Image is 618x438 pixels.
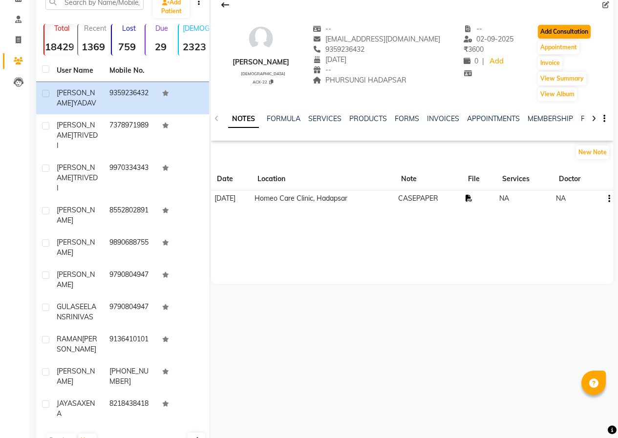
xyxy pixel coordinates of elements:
[104,264,156,296] td: 9790804947
[313,55,347,64] span: [DATE]
[44,41,75,53] strong: 18429
[214,194,235,203] span: [DATE]
[57,88,95,107] span: [PERSON_NAME]
[313,76,407,84] span: PHURSUNGI HADAPSAR
[183,24,210,33] p: [DEMOGRAPHIC_DATA]
[57,163,95,182] span: [PERSON_NAME]
[581,114,617,123] a: PACKAGES
[496,168,553,190] th: Services
[57,270,95,289] span: [PERSON_NAME]
[146,41,176,53] strong: 29
[488,55,505,68] a: Add
[313,24,332,33] span: --
[57,399,72,408] span: JAYA
[104,393,156,425] td: 8218438418
[104,296,156,328] td: 9790804947
[252,168,395,190] th: Location
[395,114,419,123] a: FORMS
[57,302,96,321] span: GULASEELAN
[499,194,509,203] span: NA
[51,60,104,82] th: User Name
[73,99,96,107] span: YADAV
[538,41,579,54] button: Appointment
[233,57,289,67] div: [PERSON_NAME]
[538,87,577,101] button: View Album
[211,168,252,190] th: Date
[116,24,143,33] p: Lost
[57,334,82,343] span: RAMAN
[482,56,484,66] span: |
[104,231,156,264] td: 9890688755
[57,173,98,192] span: TRIVEDI
[57,367,95,386] span: [PERSON_NAME]
[267,114,300,123] a: FORMULA
[104,157,156,199] td: 9970334343
[467,114,520,123] a: APPOINTMENTS
[48,24,75,33] p: Total
[57,238,95,257] span: [PERSON_NAME]
[313,35,441,43] span: [EMAIL_ADDRESS][DOMAIN_NAME]
[104,360,156,393] td: [PHONE_NUMBER]
[528,114,573,123] a: MEMBERSHIP
[462,168,496,190] th: File
[104,328,156,360] td: 9136410101
[464,57,478,65] span: 0
[538,25,591,39] button: Add Consultation
[427,114,459,123] a: INVOICES
[556,194,566,203] span: NA
[104,60,156,82] th: Mobile No.
[553,168,601,190] th: Doctor
[148,24,176,33] p: Due
[464,35,513,43] span: 02-09-2025
[179,41,210,53] strong: 2323
[308,114,341,123] a: SERVICES
[104,199,156,231] td: 8552802891
[104,82,156,114] td: 9359236432
[236,78,289,85] div: ACX-22
[78,41,109,53] strong: 1369
[313,65,332,74] span: --
[464,45,484,54] span: 3600
[576,146,609,159] button: New Note
[57,131,98,150] span: TRIVEDI
[57,121,95,140] span: [PERSON_NAME]
[62,313,93,321] span: SRINIVAS
[57,399,95,418] span: SAXENA
[538,56,562,70] button: Invoice
[82,24,109,33] p: Recent
[252,190,395,207] td: Homeo Care Clinic, Hadapsar
[57,206,95,225] span: [PERSON_NAME]
[464,24,482,33] span: --
[349,114,387,123] a: PRODUCTS
[464,45,468,54] span: ₹
[112,41,143,53] strong: 759
[228,110,259,128] a: NOTES
[395,190,462,207] td: CASEPAPER
[313,45,365,54] span: 9359236432
[538,72,586,85] button: View Summary
[104,114,156,157] td: 7378971989
[241,71,285,76] span: [DEMOGRAPHIC_DATA]
[246,24,276,53] img: avatar
[395,168,462,190] th: Note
